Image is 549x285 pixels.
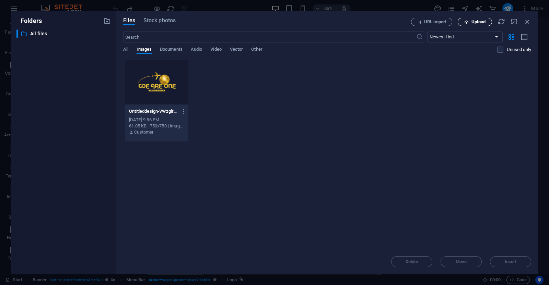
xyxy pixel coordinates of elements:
[160,45,183,55] span: Documents
[123,45,128,55] span: All
[129,117,184,123] div: [DATE] 9:56 PM
[30,30,98,38] p: All files
[129,123,184,129] div: 61.05 KB | 750x750 | image/png
[251,45,262,55] span: Other
[471,20,486,24] span: Upload
[123,32,416,42] input: Search
[129,108,178,114] p: Untitleddesign-VWzglrQJKxagl1UEg87IHg.png
[134,129,153,135] p: Customer
[143,16,176,25] span: Stock photos
[424,20,446,24] span: URL import
[123,16,135,25] span: Files
[137,45,152,55] span: Images
[458,18,492,26] button: Upload
[210,45,221,55] span: Video
[103,17,111,25] i: Create new folder
[16,29,18,38] div: ​
[411,18,452,26] button: URL import
[230,45,243,55] span: Vector
[16,16,42,25] p: Folders
[524,18,531,25] i: Close
[191,45,202,55] span: Audio
[507,47,531,53] p: Unused only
